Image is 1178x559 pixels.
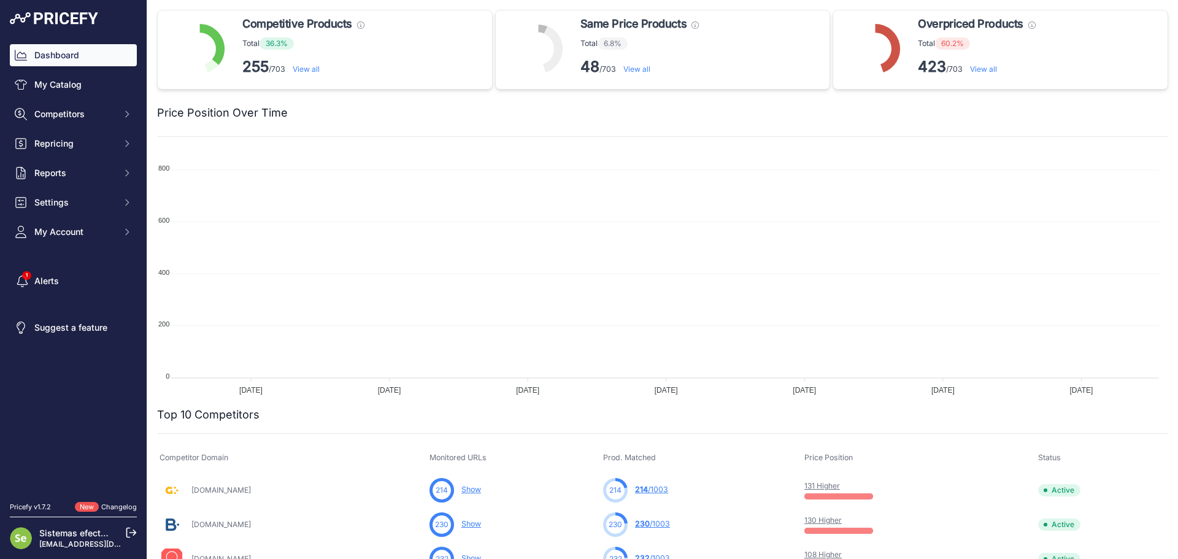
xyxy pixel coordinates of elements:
[580,37,699,50] p: Total
[10,44,137,487] nav: Sidebar
[1038,519,1080,531] span: Active
[10,191,137,214] button: Settings
[10,12,98,25] img: Pricefy Logo
[918,57,1035,77] p: /703
[804,453,853,462] span: Price Position
[158,320,169,328] tspan: 200
[157,104,288,121] h2: Price Position Over Time
[935,37,970,50] span: 60.2%
[34,167,115,179] span: Reports
[635,485,668,494] a: 214/1003
[918,15,1023,33] span: Overpriced Products
[580,15,687,33] span: Same Price Products
[1038,453,1061,462] span: Status
[158,269,169,276] tspan: 400
[191,485,251,495] a: [DOMAIN_NAME]
[623,64,650,74] a: View all
[603,453,656,462] span: Prod. Matched
[461,519,481,528] a: Show
[34,108,115,120] span: Competitors
[580,58,599,75] strong: 48
[635,519,650,528] span: 230
[461,485,481,494] a: Show
[10,270,137,292] a: Alerts
[158,217,169,224] tspan: 600
[918,37,1035,50] p: Total
[793,386,816,395] tspan: [DATE]
[191,520,251,529] a: [DOMAIN_NAME]
[10,221,137,243] button: My Account
[293,64,320,74] a: View all
[1070,386,1093,395] tspan: [DATE]
[435,519,448,530] span: 230
[516,386,539,395] tspan: [DATE]
[804,550,842,559] a: 108 Higher
[10,103,137,125] button: Competitors
[655,386,678,395] tspan: [DATE]
[10,162,137,184] button: Reports
[970,64,997,74] a: View all
[609,485,622,496] span: 214
[10,317,137,339] a: Suggest a feature
[804,481,840,490] a: 131 Higher
[609,519,622,530] span: 230
[260,37,294,50] span: 36.3%
[10,133,137,155] button: Repricing
[158,164,169,172] tspan: 800
[239,386,263,395] tspan: [DATE]
[34,137,115,150] span: Repricing
[598,37,628,50] span: 6.8%
[75,502,99,512] span: New
[39,528,121,538] a: Sistemas efectoLed
[39,539,167,549] a: [EMAIL_ADDRESS][DOMAIN_NAME]
[10,74,137,96] a: My Catalog
[157,406,260,423] h2: Top 10 Competitors
[166,372,169,380] tspan: 0
[10,44,137,66] a: Dashboard
[918,58,946,75] strong: 423
[160,453,228,462] span: Competitor Domain
[242,58,269,75] strong: 255
[34,226,115,238] span: My Account
[804,515,842,525] a: 130 Higher
[34,196,115,209] span: Settings
[378,386,401,395] tspan: [DATE]
[101,503,137,511] a: Changelog
[931,386,955,395] tspan: [DATE]
[635,485,648,494] span: 214
[429,453,487,462] span: Monitored URLs
[1038,484,1080,496] span: Active
[580,57,699,77] p: /703
[635,519,670,528] a: 230/1003
[436,485,448,496] span: 214
[242,37,364,50] p: Total
[10,502,51,512] div: Pricefy v1.7.2
[242,57,364,77] p: /703
[242,15,352,33] span: Competitive Products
